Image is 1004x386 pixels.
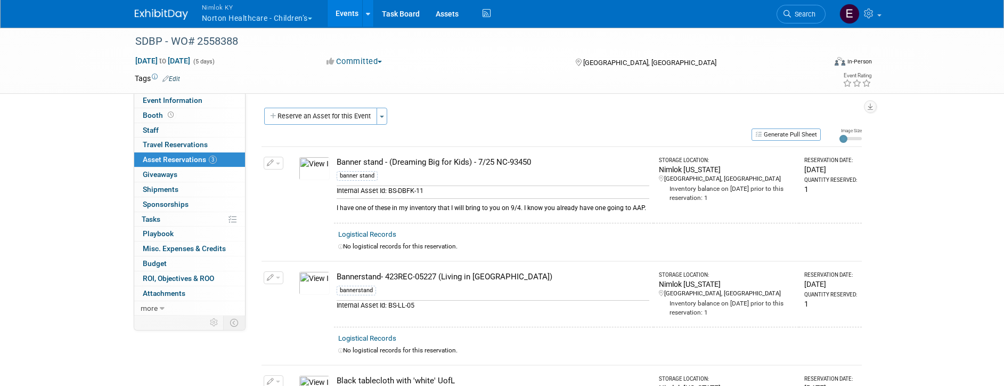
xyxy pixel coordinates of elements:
[143,229,174,238] span: Playbook
[338,242,858,251] div: No logistical records for this reservation.
[134,256,245,271] a: Budget
[763,55,872,71] div: Event Format
[659,175,795,183] div: [GEOGRAPHIC_DATA], [GEOGRAPHIC_DATA]
[135,9,188,20] img: ExhibitDay
[659,271,795,279] div: Storage Location:
[143,140,208,149] span: Travel Reservations
[134,167,245,182] a: Giveaways
[804,375,857,383] div: Reservation Date:
[804,271,857,279] div: Reservation Date:
[337,157,649,168] div: Banner stand - (Dreaming Big for Kids) - 7/25 NC-93450
[192,58,215,65] span: (5 days)
[299,157,330,180] img: View Images
[804,291,857,299] div: Quantity Reserved:
[143,170,177,179] span: Giveaways
[337,198,649,213] div: I have one of these in my inventory that I will bring to you on 9/4. I know you already have one ...
[162,75,180,83] a: Edit
[134,227,245,241] a: Playbook
[134,108,245,123] a: Booth
[143,289,185,297] span: Attachments
[134,301,245,316] a: more
[134,123,245,138] a: Staff
[158,57,168,65] span: to
[777,5,826,23] a: Search
[134,271,245,286] a: ROI, Objectives & ROO
[134,182,245,197] a: Shipments
[223,316,245,329] td: Toggle Event Tabs
[134,212,245,227] a: Tasks
[752,128,821,141] button: Generate Pull Sheet
[143,244,226,253] span: Misc. Expenses & Credits
[142,215,160,223] span: Tasks
[143,185,178,194] span: Shipments
[135,73,180,84] td: Tags
[264,108,377,125] button: Reserve an Asset for this Event
[804,164,857,175] div: [DATE]
[132,32,810,51] div: SDBP - WO# 2558388
[659,289,795,298] div: [GEOGRAPHIC_DATA], [GEOGRAPHIC_DATA]
[839,4,860,24] img: Elizabeth Griffin
[143,259,167,268] span: Budget
[143,200,189,208] span: Sponsorships
[804,279,857,289] div: [DATE]
[143,155,217,164] span: Asset Reservations
[659,375,795,383] div: Storage Location:
[143,111,176,119] span: Booth
[134,138,245,152] a: Travel Reservations
[141,304,158,312] span: more
[835,57,845,66] img: Format-Inperson.png
[839,127,862,134] div: Image Size
[659,298,795,317] div: Inventory balance on [DATE] prior to this reservation: 1
[583,59,716,67] span: [GEOGRAPHIC_DATA], [GEOGRAPHIC_DATA]
[323,56,386,67] button: Committed
[205,316,224,329] td: Personalize Event Tab Strip
[337,186,649,196] div: Internal Asset Id: BS-DBFK-11
[843,73,871,78] div: Event Rating
[134,93,245,108] a: Event Information
[659,279,795,289] div: Nimlok [US_STATE]
[791,10,815,18] span: Search
[337,171,378,181] div: banner stand
[338,334,396,342] a: Logistical Records
[134,286,245,301] a: Attachments
[143,274,214,283] span: ROI, Objectives & ROO
[337,300,649,310] div: Internal Asset Id: BS-LL-05
[659,164,795,175] div: Nimlok [US_STATE]
[338,230,396,238] a: Logistical Records
[209,156,217,164] span: 3
[166,111,176,119] span: Booth not reserved yet
[659,183,795,203] div: Inventory balance on [DATE] prior to this reservation: 1
[299,271,330,295] img: View Images
[337,286,376,295] div: bannerstand
[337,271,649,283] div: Bannerstand- 423REC-05227 (Living in [GEOGRAPHIC_DATA])
[202,2,312,13] span: Nimlok KY
[134,152,245,167] a: Asset Reservations3
[338,346,858,355] div: No logistical records for this reservation.
[659,157,795,164] div: Storage Location:
[804,176,857,184] div: Quantity Reserved:
[143,126,159,134] span: Staff
[847,58,872,66] div: In-Person
[135,56,191,66] span: [DATE] [DATE]
[804,184,857,195] div: 1
[134,197,245,212] a: Sponsorships
[134,242,245,256] a: Misc. Expenses & Credits
[804,299,857,309] div: 1
[804,157,857,164] div: Reservation Date:
[143,96,202,104] span: Event Information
